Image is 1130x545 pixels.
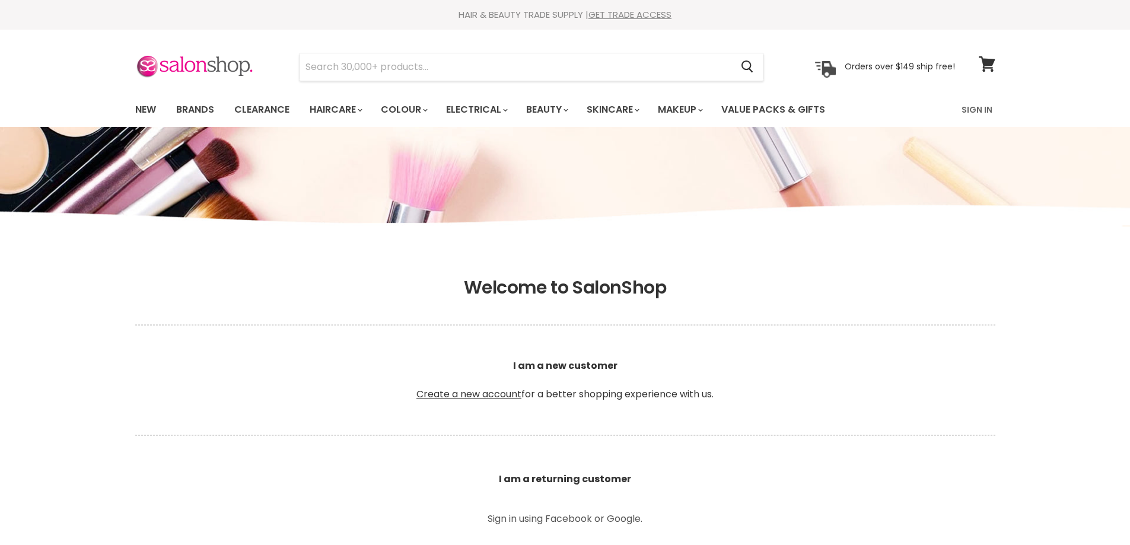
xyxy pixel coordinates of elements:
input: Search [300,53,732,81]
h1: Welcome to SalonShop [135,277,995,298]
a: New [126,97,165,122]
b: I am a new customer [513,359,617,372]
p: for a better shopping experience with us. [135,330,995,430]
button: Search [732,53,763,81]
b: I am a returning customer [499,472,631,486]
form: Product [299,53,764,81]
a: Beauty [517,97,575,122]
a: Value Packs & Gifts [712,97,834,122]
a: Clearance [225,97,298,122]
ul: Main menu [126,93,895,127]
a: Haircare [301,97,370,122]
a: Makeup [649,97,710,122]
a: Colour [372,97,435,122]
a: Sign In [954,97,1000,122]
p: Orders over $149 ship free! [845,61,955,72]
a: Skincare [578,97,647,122]
nav: Main [120,93,1010,127]
a: Brands [167,97,223,122]
p: Sign in using Facebook or Google. [432,514,699,524]
a: GET TRADE ACCESS [588,8,671,21]
a: Electrical [437,97,515,122]
div: HAIR & BEAUTY TRADE SUPPLY | [120,9,1010,21]
a: Create a new account [416,387,521,401]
